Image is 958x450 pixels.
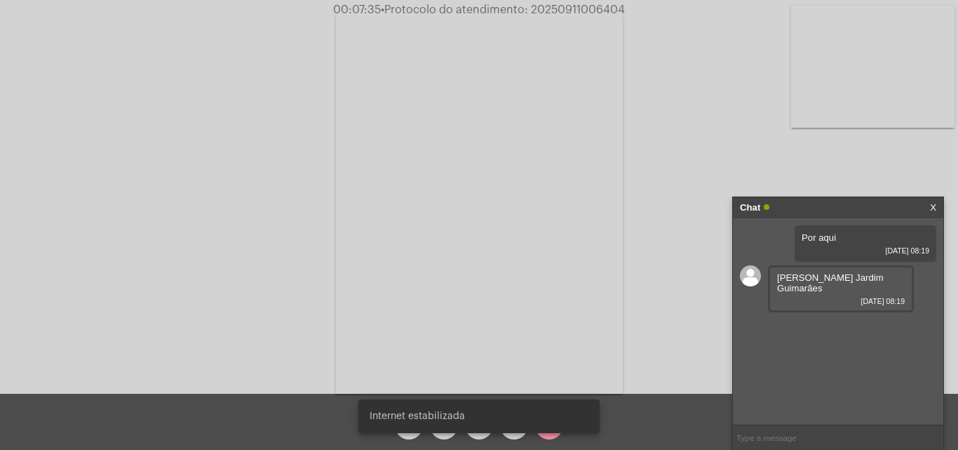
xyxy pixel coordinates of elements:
[733,425,943,450] input: Type a message
[764,204,769,210] span: Online
[802,232,836,243] span: Por aqui
[777,297,905,305] span: [DATE] 08:19
[802,246,929,255] span: [DATE] 08:19
[381,4,625,15] span: Protocolo do atendimento: 20250911006404
[930,197,936,218] a: X
[381,4,384,15] span: •
[777,272,884,293] span: [PERSON_NAME] Jardim Guimarães
[740,197,760,218] strong: Chat
[333,4,381,15] span: 00:07:35
[370,409,465,423] span: Internet estabilizada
